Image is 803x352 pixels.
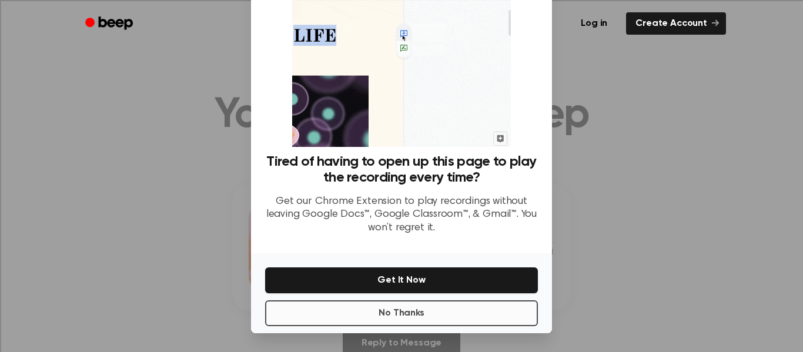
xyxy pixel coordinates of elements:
[5,47,798,58] div: Options
[5,79,798,89] div: Move To ...
[5,5,798,15] div: Sort A > Z
[265,300,538,326] button: No Thanks
[265,267,538,293] button: Get It Now
[77,12,143,35] a: Beep
[265,195,538,235] p: Get our Chrome Extension to play recordings without leaving Google Docs™, Google Classroom™, & Gm...
[5,26,798,36] div: Move To ...
[5,68,798,79] div: Rename
[5,58,798,68] div: Sign out
[569,10,619,37] a: Log in
[626,12,726,35] a: Create Account
[265,154,538,186] h3: Tired of having to open up this page to play the recording every time?
[5,36,798,47] div: Delete
[5,15,798,26] div: Sort New > Old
